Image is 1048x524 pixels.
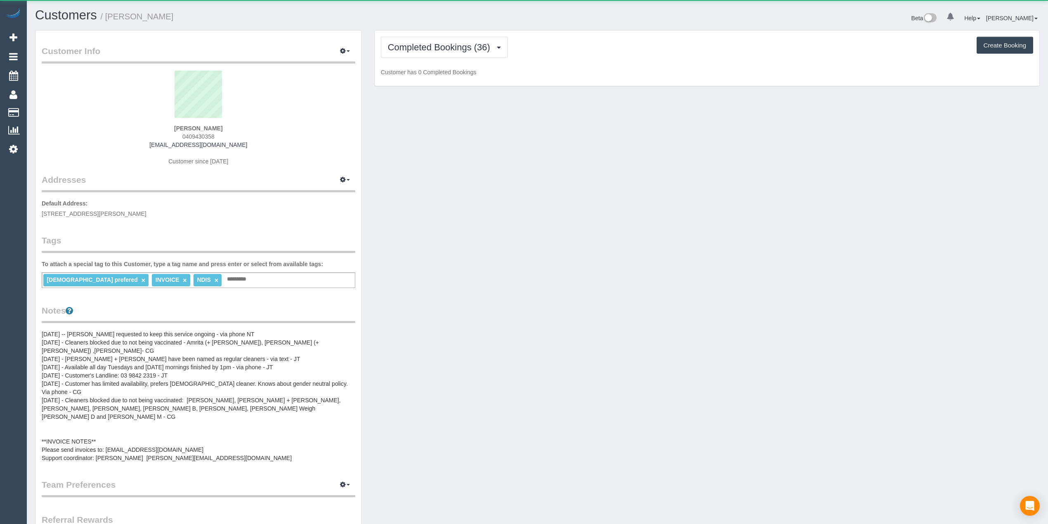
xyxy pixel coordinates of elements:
a: × [183,277,186,284]
img: New interface [923,13,937,24]
a: Beta [911,15,937,21]
label: To attach a special tag to this Customer, type a tag name and press enter or select from availabl... [42,260,323,268]
img: Automaid Logo [5,8,21,20]
span: NDIS [197,276,210,283]
span: [STREET_ADDRESS][PERSON_NAME] [42,210,146,217]
a: × [142,277,145,284]
span: 0409430358 [182,133,215,140]
div: Open Intercom Messenger [1020,496,1040,516]
pre: [DATE] -- [PERSON_NAME] requested to keep this service ongoing - via phone NT [DATE] - Cleaners b... [42,330,355,462]
span: Completed Bookings (36) [388,42,494,52]
a: × [215,277,218,284]
strong: [PERSON_NAME] [174,125,222,132]
a: Help [964,15,980,21]
legend: Notes [42,304,355,323]
legend: Tags [42,234,355,253]
legend: Customer Info [42,45,355,64]
button: Create Booking [977,37,1033,54]
legend: Team Preferences [42,479,355,497]
a: Customers [35,8,97,22]
label: Default Address: [42,199,88,208]
small: / [PERSON_NAME] [101,12,174,21]
a: [PERSON_NAME] [986,15,1038,21]
p: Customer has 0 Completed Bookings [381,68,1033,76]
span: INVOICE [156,276,179,283]
span: Customer since [DATE] [168,158,228,165]
button: Completed Bookings (36) [381,37,508,58]
span: [DEMOGRAPHIC_DATA] prefered [47,276,137,283]
a: [EMAIL_ADDRESS][DOMAIN_NAME] [149,142,247,148]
